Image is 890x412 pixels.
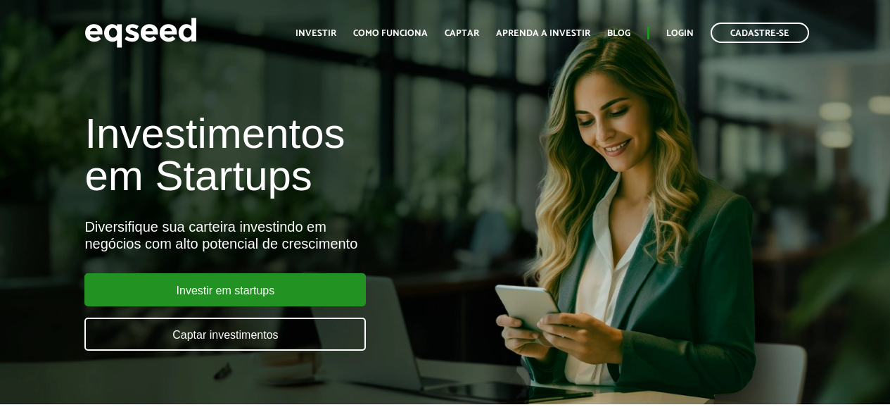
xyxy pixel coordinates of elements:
[84,14,197,51] img: EqSeed
[711,23,809,43] a: Cadastre-se
[84,218,509,252] div: Diversifique sua carteira investindo em negócios com alto potencial de crescimento
[666,29,694,38] a: Login
[496,29,590,38] a: Aprenda a investir
[84,273,366,306] a: Investir em startups
[445,29,479,38] a: Captar
[84,113,509,197] h1: Investimentos em Startups
[607,29,630,38] a: Blog
[295,29,336,38] a: Investir
[353,29,428,38] a: Como funciona
[84,318,366,351] a: Captar investimentos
